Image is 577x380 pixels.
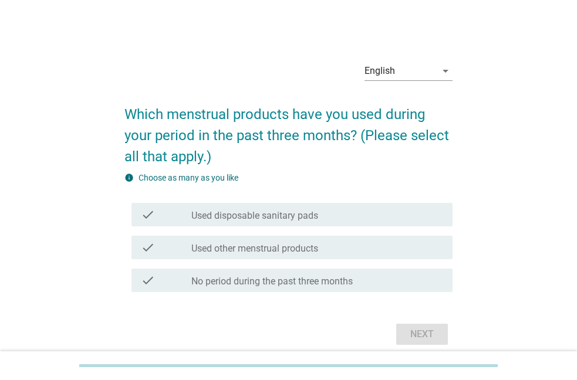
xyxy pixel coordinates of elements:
i: check [141,273,155,287]
i: arrow_drop_down [438,64,453,78]
label: No period during the past three months [191,276,353,287]
i: check [141,208,155,222]
h2: Which menstrual products have you used during your period in the past three months? (Please selec... [124,92,453,167]
i: check [141,240,155,255]
label: Choose as many as you like [139,173,238,182]
div: English [365,66,395,76]
i: info [124,173,134,182]
label: Used other menstrual products [191,243,318,255]
label: Used disposable sanitary pads [191,210,318,222]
